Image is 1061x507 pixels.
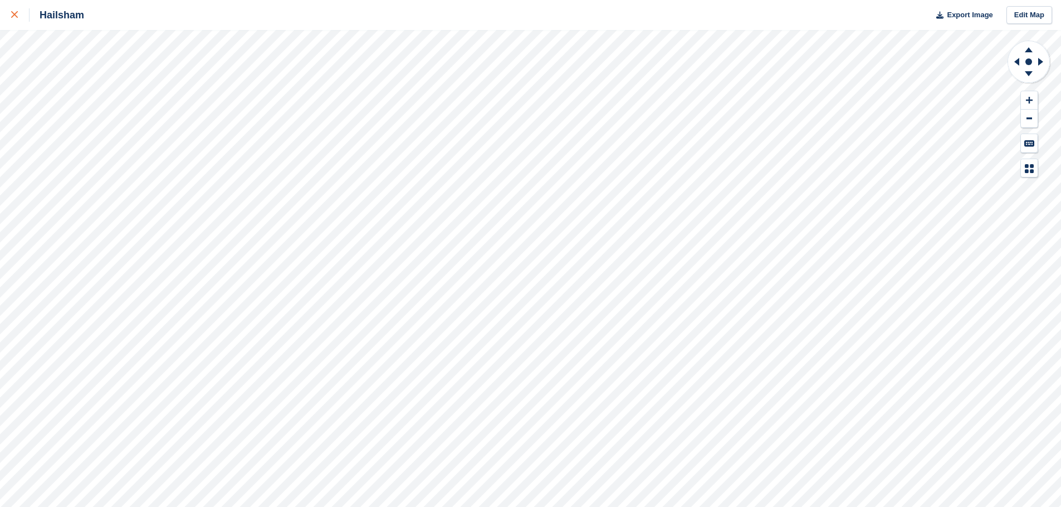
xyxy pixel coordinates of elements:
button: Zoom Out [1021,110,1038,128]
span: Export Image [947,9,992,21]
div: Hailsham [30,8,84,22]
button: Zoom In [1021,91,1038,110]
button: Export Image [930,6,993,24]
button: Map Legend [1021,159,1038,178]
a: Edit Map [1006,6,1052,24]
button: Keyboard Shortcuts [1021,134,1038,152]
